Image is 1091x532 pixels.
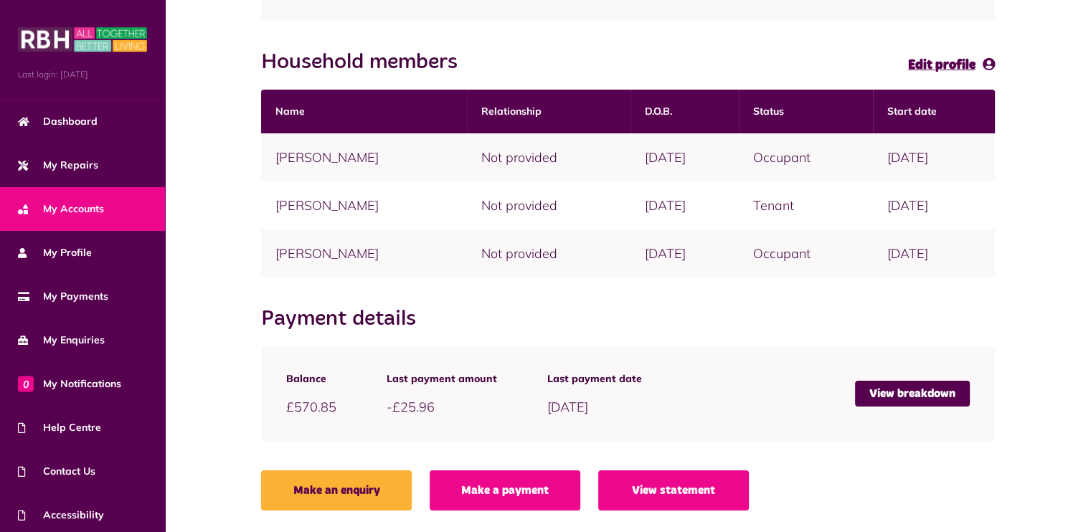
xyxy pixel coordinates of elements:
span: My Accounts [18,201,104,217]
td: Not provided [467,229,630,277]
span: My Enquiries [18,333,105,348]
h2: Payment details [261,306,430,332]
span: My Profile [18,245,92,260]
span: My Payments [18,289,108,304]
td: [DATE] [873,181,995,229]
a: View breakdown [855,381,970,407]
h2: Household members [261,49,472,75]
th: Status [739,90,873,133]
td: Occupant [739,133,873,181]
span: Edit profile [908,59,976,72]
a: View statement [598,470,749,510]
span: My Repairs [18,158,98,173]
span: -£25.96 [387,399,435,415]
th: Start date [873,90,995,133]
span: Help Centre [18,420,101,435]
th: Relationship [467,90,630,133]
a: Edit profile [908,54,995,75]
td: [DATE] [873,229,995,277]
span: Contact Us [18,464,95,479]
td: [DATE] [630,229,739,277]
a: Make an enquiry [261,470,412,510]
td: Not provided [467,133,630,181]
td: [DATE] [630,133,739,181]
td: [PERSON_NAME] [261,181,467,229]
a: Make a payment [430,470,580,510]
td: [DATE] [873,133,995,181]
th: Name [261,90,467,133]
td: Occupant [739,229,873,277]
img: MyRBH [18,25,147,54]
td: [DATE] [630,181,739,229]
span: [DATE] [547,399,588,415]
span: 0 [18,376,34,391]
span: Dashboard [18,114,98,129]
span: Accessibility [18,508,104,523]
th: D.O.B. [630,90,739,133]
span: £570.85 [286,399,336,415]
td: [PERSON_NAME] [261,229,467,277]
span: Last login: [DATE] [18,68,147,81]
span: Balance [286,371,336,386]
td: [PERSON_NAME] [261,133,467,181]
span: Last payment amount [387,371,497,386]
td: Not provided [467,181,630,229]
span: Last payment date [547,371,642,386]
td: Tenant [739,181,873,229]
span: My Notifications [18,376,121,391]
